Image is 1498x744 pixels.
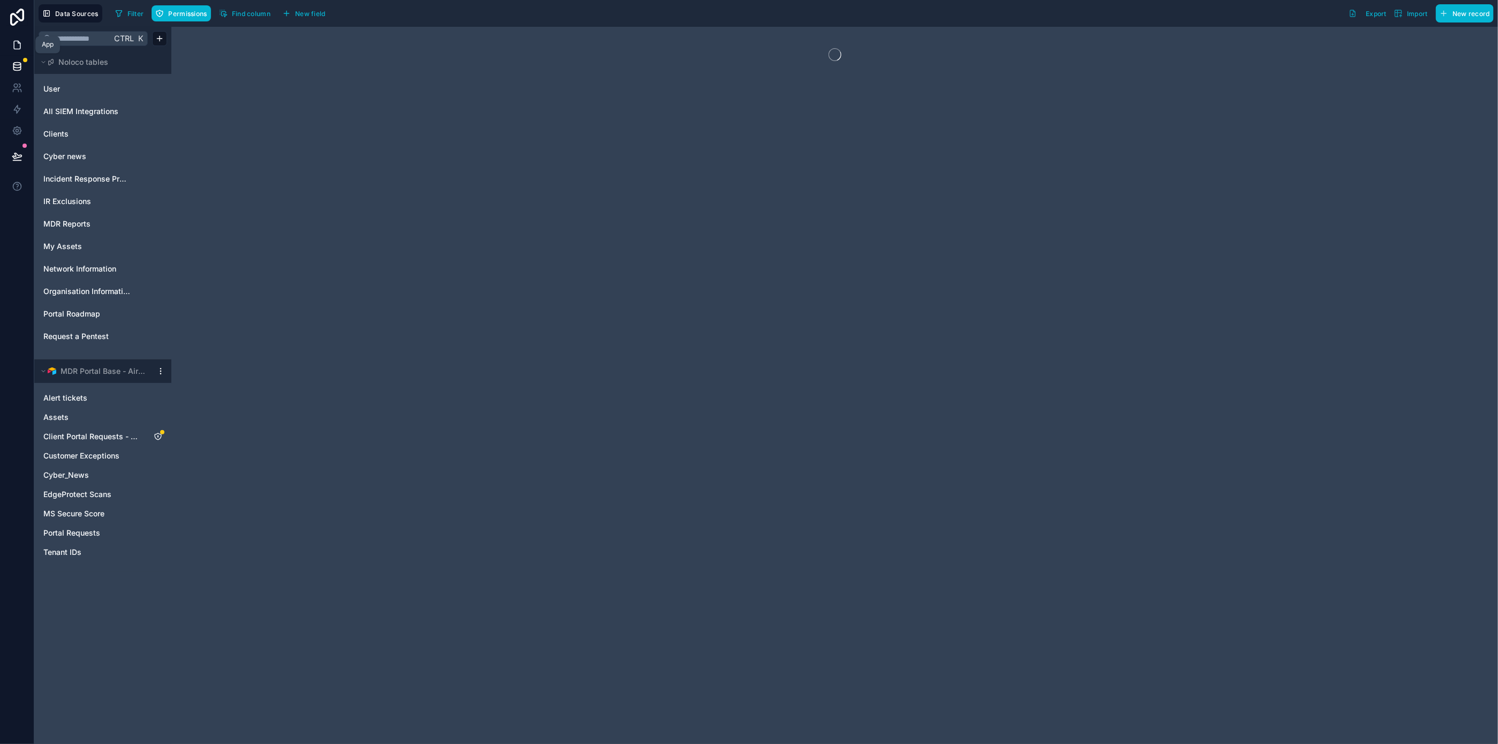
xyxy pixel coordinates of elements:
[39,305,167,322] div: Portal Roadmap
[43,489,141,500] a: EdgeProtect Scans
[39,544,167,561] div: Tenant IDs
[43,84,60,94] span: User
[43,528,100,538] span: Portal Requests
[1452,10,1490,18] span: New record
[43,393,87,403] span: Alert tickets
[43,264,116,274] span: Network Information
[43,547,141,558] a: Tenant IDs
[39,283,167,300] div: Organisation Information
[39,148,167,165] div: Cyber news
[43,219,91,229] span: MDR Reports
[215,5,274,21] button: Find column
[39,55,161,70] button: Noloco tables
[43,84,130,94] a: User
[111,5,148,21] button: Filter
[61,366,147,377] span: MDR Portal Base - Airtable
[39,467,167,484] div: Cyber_News
[39,428,167,445] div: Client Portal Requests - Sync from JIRA
[43,151,86,162] span: Cyber news
[43,331,130,342] a: Request a Pentest
[43,129,130,139] a: Clients
[113,32,135,45] span: Ctrl
[48,367,56,375] img: Airtable Logo
[39,260,167,277] div: Network Information
[1345,4,1390,22] button: Export
[43,450,141,461] a: Customer Exceptions
[55,10,99,18] span: Data Sources
[43,106,130,117] a: All SIEM Integrations
[43,470,89,480] span: Cyber_News
[43,528,141,538] a: Portal Requests
[43,431,141,442] a: Client Portal Requests - Sync from [GEOGRAPHIC_DATA]
[39,125,167,142] div: Clients
[43,309,130,319] a: Portal Roadmap
[39,215,167,232] div: MDR Reports
[295,10,326,18] span: New field
[39,170,167,187] div: Incident Response Preference
[42,41,54,49] div: App
[43,106,118,117] span: All SIEM Integrations
[43,129,69,139] span: Clients
[58,57,108,67] span: Noloco tables
[39,389,167,407] div: Alert tickets
[39,505,167,522] div: MS Secure Score
[39,524,167,542] div: Portal Requests
[43,286,130,297] a: Organisation Information
[127,10,144,18] span: Filter
[1366,10,1387,18] span: Export
[43,412,69,423] span: Assets
[43,508,104,519] span: MS Secure Score
[43,309,100,319] span: Portal Roadmap
[39,486,167,503] div: EdgeProtect Scans
[1390,4,1432,22] button: Import
[39,103,167,120] div: All SIEM Integrations
[39,447,167,464] div: Customer Exceptions
[39,80,167,97] div: User
[43,264,130,274] a: Network Information
[43,450,119,461] span: Customer Exceptions
[39,409,167,426] div: Assets
[43,151,130,162] a: Cyber news
[152,5,210,21] button: Permissions
[43,393,141,403] a: Alert tickets
[39,328,167,345] div: Request a Pentest
[39,364,152,379] button: Airtable LogoMDR Portal Base - Airtable
[43,241,82,252] span: My Assets
[43,470,141,480] a: Cyber_News
[1407,10,1428,18] span: Import
[43,508,141,519] a: MS Secure Score
[43,174,130,184] a: Incident Response Preference
[39,193,167,210] div: IR Exclusions
[152,5,215,21] a: Permissions
[137,35,144,42] span: K
[43,241,130,252] a: My Assets
[39,238,167,255] div: My Assets
[278,5,329,21] button: New field
[43,219,130,229] a: MDR Reports
[43,489,111,500] span: EdgeProtect Scans
[1432,4,1494,22] a: New record
[43,196,130,207] a: IR Exclusions
[43,196,91,207] span: IR Exclusions
[1436,4,1494,22] button: New record
[39,4,102,22] button: Data Sources
[168,10,207,18] span: Permissions
[43,412,141,423] a: Assets
[43,331,109,342] span: Request a Pentest
[43,547,81,558] span: Tenant IDs
[232,10,270,18] span: Find column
